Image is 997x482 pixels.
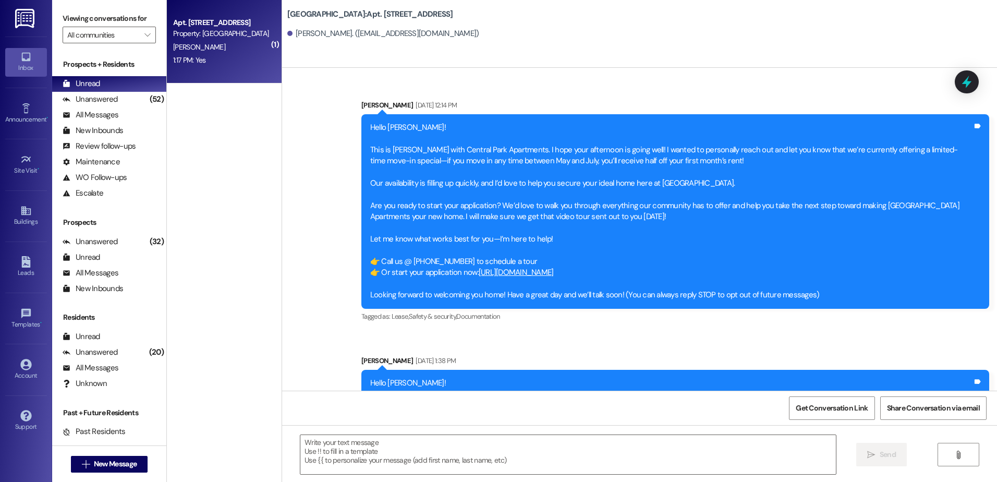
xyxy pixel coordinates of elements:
[796,403,868,414] span: Get Conversation Link
[479,267,554,278] a: [URL][DOMAIN_NAME]
[63,363,118,373] div: All Messages
[173,17,270,28] div: Apt. [STREET_ADDRESS]
[52,407,166,418] div: Past + Future Residents
[40,319,42,327] span: •
[63,268,118,279] div: All Messages
[63,10,156,27] label: Viewing conversations for
[63,78,100,89] div: Unread
[63,94,118,105] div: Unanswered
[63,283,123,294] div: New Inbounds
[144,31,150,39] i: 
[5,356,47,384] a: Account
[63,331,100,342] div: Unread
[147,91,166,107] div: (52)
[94,459,137,469] span: New Message
[63,236,118,247] div: Unanswered
[71,456,148,473] button: New Message
[880,396,987,420] button: Share Conversation via email
[361,309,989,324] div: Tagged as:
[63,252,100,263] div: Unread
[5,202,47,230] a: Buildings
[173,55,206,65] div: 1:17 PM: Yes
[867,451,875,459] i: 
[856,443,907,466] button: Send
[147,344,166,360] div: (20)
[413,100,457,111] div: [DATE] 12:14 PM
[5,151,47,179] a: Site Visit •
[38,165,39,173] span: •
[287,28,479,39] div: [PERSON_NAME]. ([EMAIL_ADDRESS][DOMAIN_NAME])
[173,42,225,52] span: [PERSON_NAME]
[63,172,127,183] div: WO Follow-ups
[5,253,47,281] a: Leads
[413,355,456,366] div: [DATE] 1:38 PM
[63,156,120,167] div: Maintenance
[63,110,118,121] div: All Messages
[370,122,972,301] div: Hello [PERSON_NAME]! This is [PERSON_NAME] with Central Park Apartments. I hope your afternoon is...
[5,407,47,435] a: Support
[173,28,270,39] div: Property: [GEOGRAPHIC_DATA]
[954,451,962,459] i: 
[52,312,166,323] div: Residents
[15,9,37,28] img: ResiDesk Logo
[789,396,874,420] button: Get Conversation Link
[52,59,166,70] div: Prospects + Residents
[361,355,989,370] div: [PERSON_NAME]
[63,378,107,389] div: Unknown
[63,347,118,358] div: Unanswered
[392,312,409,321] span: Lease ,
[52,217,166,228] div: Prospects
[887,403,980,414] span: Share Conversation via email
[46,114,48,122] span: •
[63,125,123,136] div: New Inbounds
[5,305,47,333] a: Templates •
[63,188,103,199] div: Escalate
[5,48,47,76] a: Inbox
[63,426,126,437] div: Past Residents
[63,141,136,152] div: Review follow-ups
[409,312,456,321] span: Safety & security ,
[67,27,139,43] input: All communities
[287,9,453,20] b: [GEOGRAPHIC_DATA]: Apt. [STREET_ADDRESS]
[147,234,166,250] div: (32)
[361,100,989,114] div: [PERSON_NAME]
[880,449,896,460] span: Send
[82,460,90,468] i: 
[456,312,500,321] span: Documentation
